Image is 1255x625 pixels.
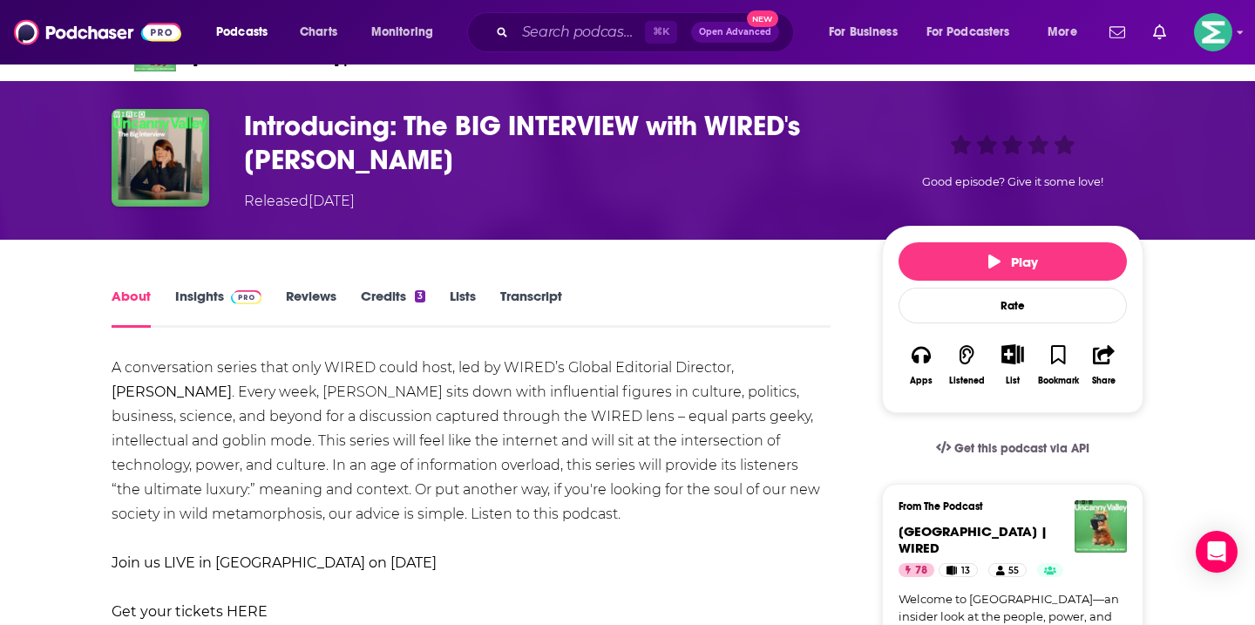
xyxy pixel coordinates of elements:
a: Charts [288,18,348,46]
img: Uncanny Valley | WIRED [1075,500,1127,553]
div: Open Intercom Messenger [1196,531,1238,573]
input: Search podcasts, credits, & more... [515,18,645,46]
img: Podchaser - Follow, Share and Rate Podcasts [14,16,181,49]
span: Monitoring [371,20,433,44]
a: Show notifications dropdown [1146,17,1173,47]
h3: From The Podcast [899,500,1113,513]
button: Apps [899,333,944,397]
div: Bookmark [1038,376,1079,386]
a: Reviews [286,288,336,328]
img: Introducing: The BIG INTERVIEW with WIRED's Katie Drummond [112,109,209,207]
a: InsightsPodchaser Pro [175,288,261,328]
a: About [112,288,151,328]
a: Uncanny Valley | WIRED [899,523,1048,556]
span: 13 [961,562,970,580]
button: Open AdvancedNew [691,22,779,43]
button: open menu [359,18,456,46]
button: Bookmark [1035,333,1081,397]
button: open menu [817,18,919,46]
button: Show More Button [994,344,1030,363]
a: Transcript [500,288,562,328]
a: Get your tickets HERE [112,603,268,620]
div: Listened [949,376,985,386]
strong: Join us LIVE in [GEOGRAPHIC_DATA] on [DATE] [112,554,437,571]
span: Get this podcast via API [954,441,1089,456]
img: Podchaser Pro [231,290,261,304]
a: Get this podcast via API [922,427,1103,470]
span: For Business [829,20,898,44]
span: 55 [1008,562,1019,580]
div: Released [DATE] [244,191,355,212]
img: User Profile [1194,13,1232,51]
button: Share [1082,333,1127,397]
button: open menu [204,18,290,46]
button: Listened [944,333,989,397]
button: Show profile menu [1194,13,1232,51]
span: Podcasts [216,20,268,44]
span: 78 [915,562,927,580]
span: Open Advanced [699,28,771,37]
span: [GEOGRAPHIC_DATA] | WIRED [899,523,1048,556]
div: Show More ButtonList [990,333,1035,397]
div: 3 [415,290,425,302]
a: 55 [988,563,1027,577]
button: Play [899,242,1127,281]
span: Logged in as LKassela [1194,13,1232,51]
h1: Introducing: The BIG INTERVIEW with WIRED's Katie Drummond [244,109,854,177]
span: ⌘ K [645,21,677,44]
button: open menu [915,18,1035,46]
div: Share [1092,376,1116,386]
div: Apps [910,376,933,386]
span: Charts [300,20,337,44]
a: [PERSON_NAME] [112,384,232,400]
a: 78 [899,563,934,577]
a: 13 [939,563,978,577]
span: More [1048,20,1077,44]
div: Search podcasts, credits, & more... [484,12,811,52]
span: For Podcasters [926,20,1010,44]
a: Credits3 [361,288,425,328]
div: Rate [899,288,1127,323]
a: Lists [450,288,476,328]
span: Play [988,254,1038,270]
div: List [1006,375,1020,386]
a: Show notifications dropdown [1102,17,1132,47]
button: open menu [1035,18,1099,46]
span: New [747,10,778,27]
span: Good episode? Give it some love! [922,175,1103,188]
